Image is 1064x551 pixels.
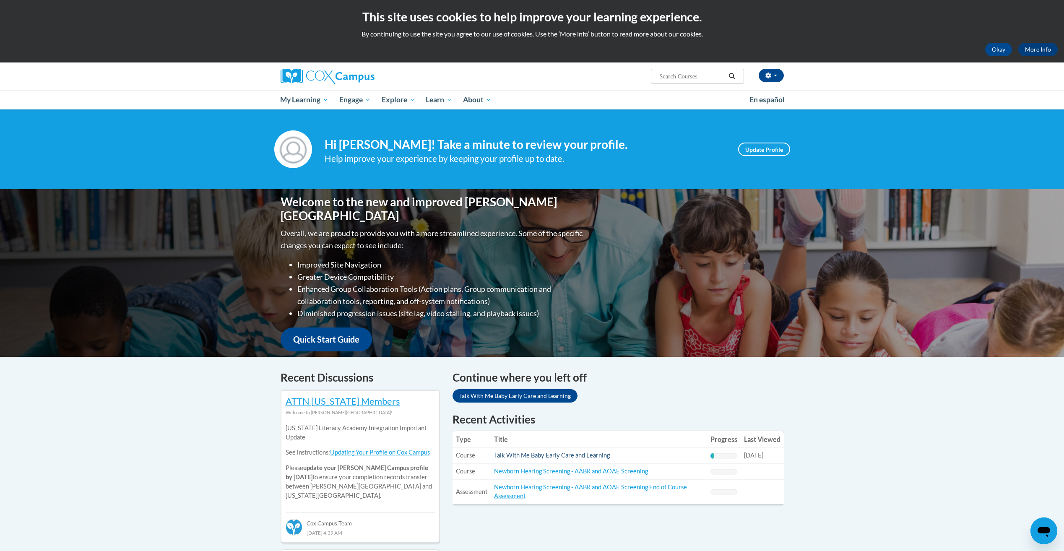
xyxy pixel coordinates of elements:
span: Course [456,468,475,475]
img: Cox Campus [281,69,375,84]
span: Assessment [456,488,487,495]
li: Enhanced Group Collaboration Tools (Action plans, Group communication and collaboration tools, re... [297,283,585,307]
span: Learn [426,95,452,105]
th: Type [453,431,491,448]
th: Progress [707,431,741,448]
button: Okay [985,43,1012,56]
span: About [463,95,492,105]
a: ATTN [US_STATE] Members [286,395,400,407]
a: Newborn Hearing Screening - AABR and AOAE Screening [494,468,648,475]
b: update your [PERSON_NAME] Campus profile by [DATE] [286,464,428,481]
a: Talk With Me Baby Early Care and Learning [453,389,578,403]
div: Main menu [268,90,796,109]
div: [DATE] 4:39 AM [286,528,435,537]
span: Engage [339,95,371,105]
div: Please to ensure your completion records transfer between [PERSON_NAME][GEOGRAPHIC_DATA] and [US_... [286,417,435,507]
span: [DATE] [744,452,763,459]
a: More Info [1018,43,1058,56]
div: Welcome to [PERSON_NAME][GEOGRAPHIC_DATA]! [286,408,435,417]
img: Cox Campus Team [286,519,302,535]
button: Account Settings [759,69,784,82]
a: Talk With Me Baby Early Care and Learning [494,452,610,459]
a: Learn [420,90,458,109]
h1: Recent Activities [453,412,784,427]
li: Diminished progression issues (site lag, video stalling, and playback issues) [297,307,585,320]
span: Course [456,452,475,459]
a: Newborn Hearing Screening - AABR and AOAE Screening End of Course Assessment [494,483,687,499]
h2: This site uses cookies to help improve your learning experience. [6,8,1058,25]
th: Title [491,431,707,448]
a: Cox Campus [281,69,440,84]
h4: Recent Discussions [281,369,440,386]
a: En español [744,91,790,109]
h1: Welcome to the new and improved [PERSON_NAME][GEOGRAPHIC_DATA] [281,195,585,223]
a: Updating Your Profile on Cox Campus [330,449,430,456]
h4: Continue where you left off [453,369,784,386]
a: Engage [334,90,376,109]
a: My Learning [275,90,334,109]
input: Search Courses [658,71,726,81]
span: My Learning [280,95,328,105]
span: Explore [382,95,415,105]
a: About [458,90,497,109]
div: Help improve your experience by keeping your profile up to date. [325,152,726,166]
p: [US_STATE] Literacy Academy Integration Important Update [286,424,435,442]
iframe: Button to launch messaging window [1030,517,1057,544]
p: By continuing to use the site you agree to our use of cookies. Use the ‘More info’ button to read... [6,29,1058,39]
h4: Hi [PERSON_NAME]! Take a minute to review your profile. [325,138,726,152]
li: Greater Device Compatibility [297,271,585,283]
span: En español [749,95,785,104]
a: Update Profile [738,143,790,156]
p: Overall, we are proud to provide you with a more streamlined experience. Some of the specific cha... [281,227,585,252]
a: Explore [376,90,421,109]
p: See instructions: [286,448,435,457]
th: Last Viewed [741,431,784,448]
a: Quick Start Guide [281,327,372,351]
div: Cox Campus Team [286,512,435,528]
div: Progress, % [710,453,714,459]
img: Profile Image [274,130,312,168]
button: Search [726,71,738,81]
li: Improved Site Navigation [297,259,585,271]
